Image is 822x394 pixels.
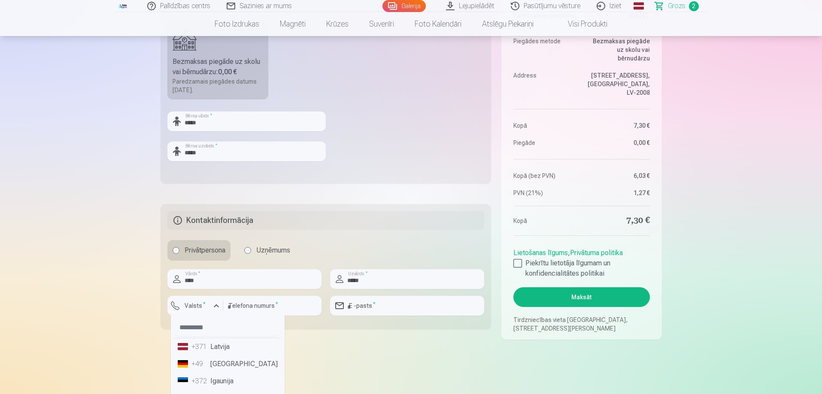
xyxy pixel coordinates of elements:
li: Igaunija [174,373,281,390]
dt: Piegādes metode [513,37,577,63]
span: Grozs [668,1,686,11]
dd: 7,30 € [586,121,650,130]
div: +49 [191,359,209,369]
dd: 6,03 € [586,171,650,180]
label: Privātpersona [167,240,231,261]
dt: PVN (21%) [513,189,577,197]
img: /fa3 [118,3,128,9]
li: Latvija [174,338,281,355]
dt: Kopā [513,121,577,130]
label: Piekrītu lietotāja līgumam un konfidencialitātes politikai [513,258,649,279]
div: Paredzamais piegādes datums [DATE]. [173,77,264,94]
div: Bezmaksas piegāde uz skolu vai bērnudārzu : [173,57,264,77]
dd: 7,30 € [586,215,650,227]
a: Visi produkti [544,12,618,36]
a: Magnēti [270,12,316,36]
button: Maksāt [513,287,649,307]
dt: Piegāde [513,138,577,147]
b: 0,00 € [218,68,237,76]
a: Lietošanas līgums [513,249,568,257]
dd: 1,27 € [586,189,650,197]
dt: Kopā [513,215,577,227]
label: Uzņēmums [239,240,295,261]
a: Suvenīri [359,12,404,36]
a: Krūzes [316,12,359,36]
dd: Bezmaksas piegāde uz skolu vai bērnudārzu [586,37,650,63]
div: +372 [191,376,209,386]
dt: Kopā (bez PVN) [513,171,577,180]
label: Valsts [181,301,209,310]
a: Atslēgu piekariņi [472,12,544,36]
a: Foto kalendāri [404,12,472,36]
li: [GEOGRAPHIC_DATA] [174,355,281,373]
input: Privātpersona [173,247,179,254]
div: , [513,244,649,279]
input: Uzņēmums [244,247,251,254]
dd: 0,00 € [586,138,650,147]
dt: Address [513,71,577,97]
h5: Kontaktinformācija [167,211,485,230]
dd: [STREET_ADDRESS], [GEOGRAPHIC_DATA], LV-2008 [586,71,650,97]
a: Privātuma politika [570,249,623,257]
div: +371 [191,342,209,352]
a: Foto izdrukas [204,12,270,36]
span: 2 [689,1,699,11]
button: Valsts* [167,296,223,316]
p: Tirdzniecības vieta [GEOGRAPHIC_DATA], [STREET_ADDRESS][PERSON_NAME] [513,316,649,333]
